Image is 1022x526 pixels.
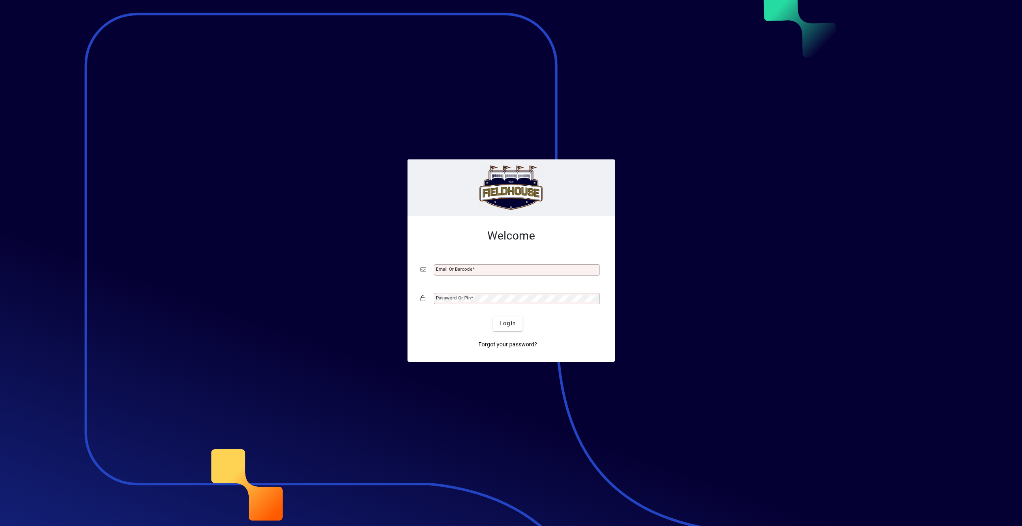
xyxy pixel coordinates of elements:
mat-label: Email or Barcode [436,266,472,272]
button: Login [493,316,523,331]
span: Forgot your password? [478,340,537,349]
a: Forgot your password? [475,337,540,352]
mat-label: Password or Pin [436,295,471,301]
h2: Welcome [420,229,602,243]
span: Login [499,319,516,328]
